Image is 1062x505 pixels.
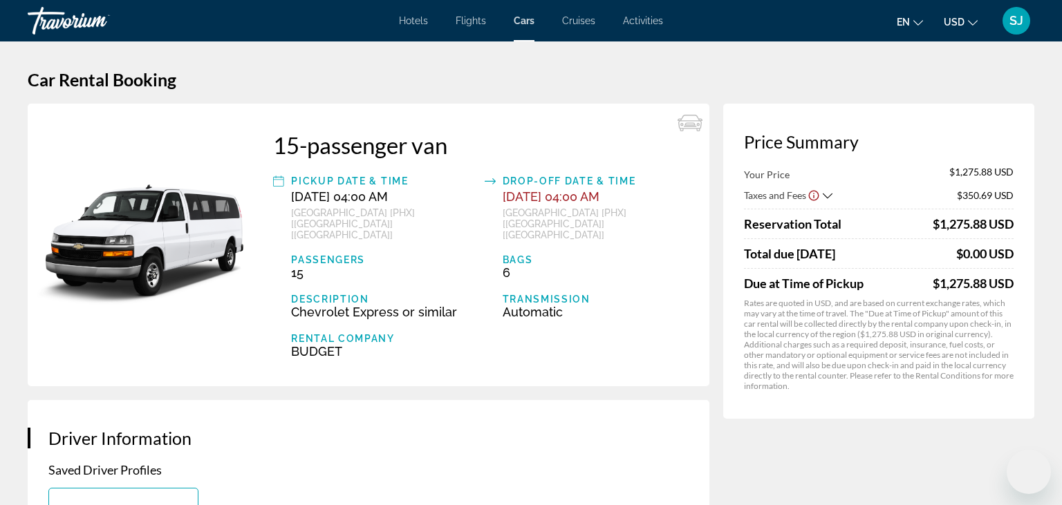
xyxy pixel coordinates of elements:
div: 15 [291,265,477,280]
a: Hotels [399,15,428,26]
span: en [897,17,910,28]
div: $0.00 USD [956,246,1014,261]
span: $1,275.88 USD [933,276,1014,291]
h3: Driver Information [48,428,689,448]
div: [GEOGRAPHIC_DATA] [PHX] [[GEOGRAPHIC_DATA]] [[GEOGRAPHIC_DATA]] [291,207,477,240]
span: Total due [DATE] [744,246,835,261]
div: Chevrolet Express or similar [291,305,477,319]
button: Change language [897,12,923,32]
span: [DATE] 04:00 AM [503,189,599,204]
div: 6 [503,265,689,280]
p: Saved Driver Profiles [48,462,689,477]
h3: Price Summary [744,131,1014,152]
span: SJ [1009,14,1023,28]
div: Bags [503,254,689,265]
div: Drop-off Date & Time [503,173,689,189]
div: Transmission [503,294,689,305]
h1: Car Rental Booking [28,69,1034,90]
a: Flights [456,15,486,26]
div: [GEOGRAPHIC_DATA] [PHX] [[GEOGRAPHIC_DATA]] [[GEOGRAPHIC_DATA]] [503,207,689,240]
button: Show Taxes and Fees disclaimer [808,189,820,201]
iframe: Button to launch messaging window [1007,450,1051,494]
button: Change currency [944,12,978,32]
div: Rental Company [291,333,477,344]
div: Passengers [291,254,477,265]
a: Activities [623,15,663,26]
a: Travorium [28,3,166,39]
a: Cars [514,15,534,26]
span: [DATE] 04:00 AM [291,189,388,204]
span: $350.69 USD [957,189,1014,201]
button: Show Taxes and Fees breakdown [744,188,832,202]
a: Cruises [562,15,595,26]
span: Reservation Total [744,216,841,231]
p: Rates are quoted in USD, and are based on current exchange rates, which may vary at the time of t... [744,298,1014,391]
span: Taxes and Fees [744,189,806,201]
div: Pickup Date & Time [291,173,477,189]
button: User Menu [998,6,1034,35]
div: Automatic [503,305,689,319]
span: Due at Time of Pickup [744,276,864,291]
div: $1,275.88 USD [933,216,1014,231]
div: 15-passenger van [273,131,689,159]
span: Your Price [744,169,790,180]
div: Description [291,294,477,305]
span: USD [944,17,965,28]
div: BUDGET [291,344,477,359]
span: $1,275.88 USD [949,166,1014,181]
